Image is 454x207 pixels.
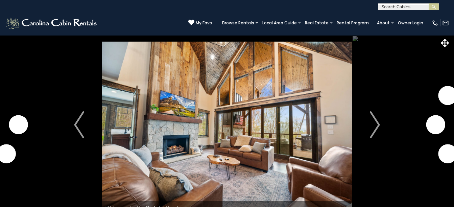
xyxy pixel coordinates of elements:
a: Local Area Guide [259,18,300,28]
img: mail-regular-white.png [442,20,449,26]
span: My Favs [196,20,212,26]
a: My Favs [188,19,212,26]
a: Owner Login [395,18,427,28]
a: Real Estate [302,18,332,28]
img: phone-regular-white.png [432,20,438,26]
img: White-1-2.png [5,16,99,30]
img: arrow [370,111,380,138]
a: Rental Program [333,18,372,28]
a: Browse Rentals [219,18,258,28]
img: arrow [74,111,84,138]
a: About [374,18,393,28]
